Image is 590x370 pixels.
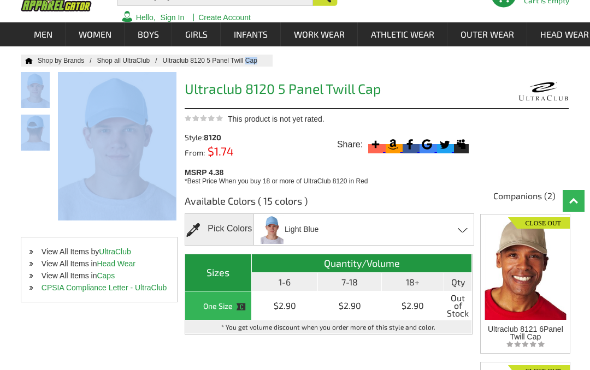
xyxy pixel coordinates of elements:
[221,22,280,46] a: Infants
[386,137,400,152] svg: Amazon
[236,302,246,312] img: This item is CLOSEOUT!
[21,57,33,64] a: Home
[21,22,65,46] a: Men
[185,291,252,320] th: One Size
[252,273,318,291] th: 1-6
[318,291,382,320] td: $2.90
[97,271,115,280] a: Caps
[185,213,254,246] div: Pick Colors
[382,291,444,320] td: $2.90
[21,115,50,151] img: Ultraclub 8120 5 Panel Twill Cap
[447,294,469,317] span: Out of Stock
[185,115,223,122] img: This product is not yet rated.
[518,77,569,105] img: UltraClub
[136,14,156,21] a: Hello,
[185,254,252,291] th: Sizes
[252,291,318,320] td: $2.90
[66,22,124,46] a: Women
[185,165,475,186] div: MSRP 4.38
[185,147,257,157] div: From:
[21,270,177,282] li: View All Items in
[185,82,473,99] h1: Ultraclub 8120 5 Panel Twill Cap
[437,137,452,152] svg: Twitter
[97,259,135,268] a: Head Wear
[448,22,527,46] a: Outer Wear
[185,320,472,334] td: * You get volume discount when you order more of this style and color.
[252,254,473,273] th: Quantity/Volume
[21,246,177,258] li: View All Items by
[337,139,363,150] span: Share:
[563,190,585,212] a: Top
[97,57,163,64] a: Shop all UltraClub
[261,215,284,244] img: ultraclub_8120_light-blue.jpg
[185,177,368,185] span: *Best Price When you buy 18 or more of UltraClub 8120 in Red
[480,190,569,207] h4: Companions (2)
[488,325,563,341] span: Ultraclub 8121 6Panel Twill Cap
[185,194,473,213] h3: Available Colors ( 15 colors )
[125,22,172,46] a: Boys
[42,283,167,292] a: CPSIA Compliance Letter - UltraClub
[382,273,444,291] th: 18+
[318,273,382,291] th: 7-18
[163,57,268,64] a: Ultraclub 8120 5 Panel Twill Cap
[161,14,185,21] a: Sign In
[485,214,567,341] a: Closeout Ultraclub 8121 6Panel Twill Cap
[21,258,177,270] li: View All Items in
[205,144,234,158] span: $1.74
[173,22,220,46] a: Girls
[21,72,50,108] img: Ultraclub 8120 5 Panel Twill Cap
[228,115,324,123] span: This product is not yet rated.
[285,220,318,239] span: Light Blue
[420,137,434,152] svg: Google Bookmark
[403,137,417,152] svg: Facebook
[38,57,97,64] a: Shop by Brands
[358,22,447,46] a: Athletic Wear
[281,22,357,46] a: Work Wear
[368,137,383,152] svg: More
[204,133,221,142] span: 8120
[454,137,469,152] svg: Myspace
[198,14,251,21] a: Create Account
[185,134,257,141] div: Style:
[99,247,131,256] a: UltraClub
[444,273,472,291] th: Qty
[506,341,545,348] img: listing_empty_star.svg
[508,214,570,229] img: Closeout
